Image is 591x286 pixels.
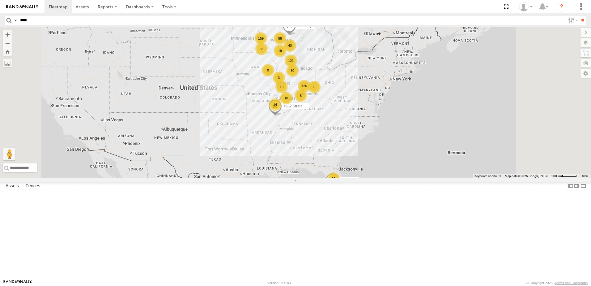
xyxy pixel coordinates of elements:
a: Terms and Conditions [555,281,588,285]
div: 126 [298,80,310,92]
div: 80 [286,64,299,77]
label: Dock Summary Table to the Left [568,182,574,191]
div: 40 [284,39,296,52]
label: Map Settings [580,69,591,78]
div: 9 [262,64,274,76]
span: Map data ©2025 Google, INEGI [505,174,548,178]
a: Terms [582,175,588,177]
label: Assets [2,182,22,190]
div: 6 [308,81,321,93]
button: Zoom Home [3,47,12,56]
label: Hide Summary Table [580,182,586,191]
div: Tim Peck [517,2,535,11]
div: 10 [327,172,340,185]
button: Keyboard shortcuts [474,174,501,178]
label: Search Filter Options [566,16,579,25]
div: Version: 305.03 [267,281,291,285]
div: 3 [273,71,285,84]
a: Visit our Website [3,280,32,286]
div: 159 [255,32,267,45]
label: Search Query [13,16,18,25]
label: Measure [3,59,12,67]
div: © Copyright 2025 - [526,281,588,285]
i: ? [557,2,567,12]
div: 19 [274,45,286,57]
div: 14 [269,98,281,111]
button: Zoom out [3,39,12,47]
img: rand-logo.svg [6,5,38,9]
div: 8 [295,89,307,102]
button: Map Scale: 200 km per 44 pixels [550,174,579,178]
button: Drag Pegman onto the map to open Street View [3,148,15,160]
div: 88 [274,32,286,45]
button: Zoom in [3,30,12,39]
div: 19 [275,81,288,93]
label: Dock Summary Table to the Right [574,182,580,191]
div: 33 [255,43,268,55]
span: 200 km [551,174,562,178]
label: Fences [23,182,43,190]
div: 18 [280,92,292,104]
div: 121 [285,54,297,67]
span: T682 Stretch Flat [283,104,312,108]
span: T654 Drop [340,178,358,182]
